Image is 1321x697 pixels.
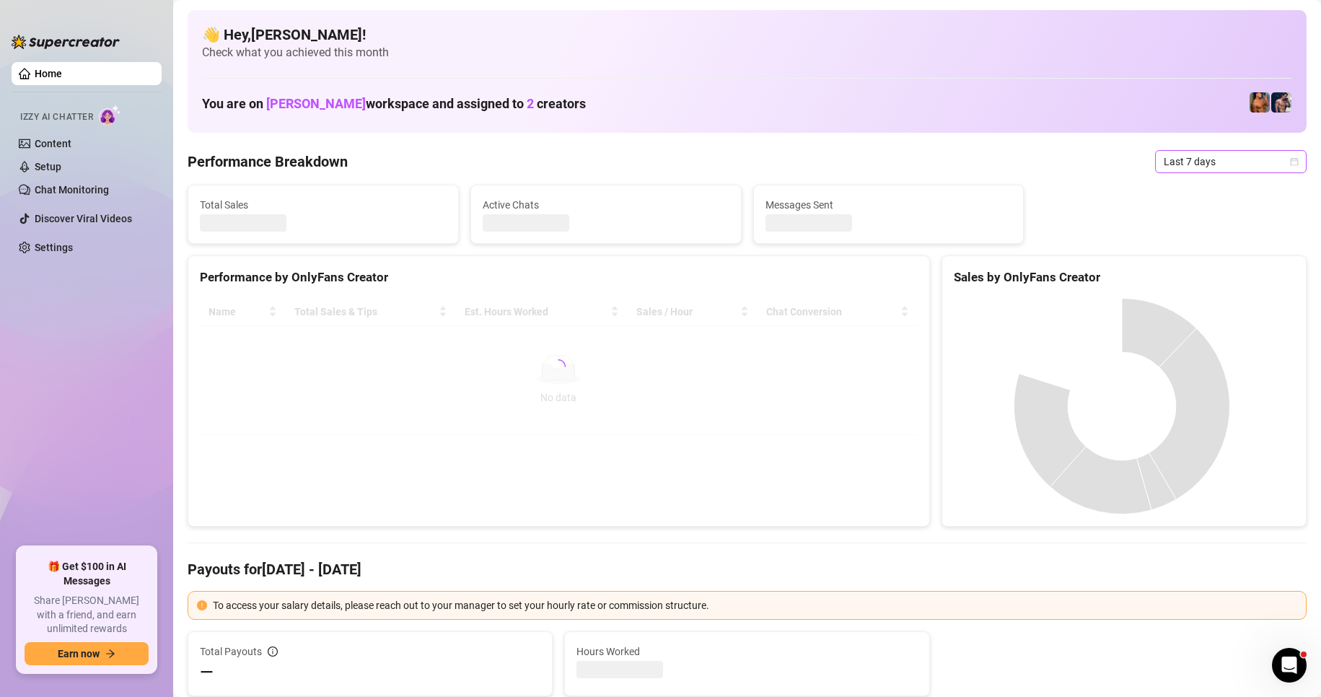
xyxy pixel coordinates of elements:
[202,96,586,112] h1: You are on workspace and assigned to creators
[213,597,1297,613] div: To access your salary details, please reach out to your manager to set your hourly rate or commis...
[35,161,61,172] a: Setup
[35,138,71,149] a: Content
[200,644,262,659] span: Total Payouts
[105,649,115,659] span: arrow-right
[35,68,62,79] a: Home
[35,213,132,224] a: Discover Viral Videos
[202,25,1292,45] h4: 👋 Hey, [PERSON_NAME] !
[268,646,278,657] span: info-circle
[25,642,149,665] button: Earn nowarrow-right
[483,197,729,213] span: Active Chats
[765,197,1012,213] span: Messages Sent
[200,197,447,213] span: Total Sales
[548,356,569,377] span: loading
[58,648,100,659] span: Earn now
[954,268,1294,287] div: Sales by OnlyFans Creator
[99,105,121,126] img: AI Chatter
[1271,92,1291,113] img: Axel
[1272,648,1307,683] iframe: Intercom live chat
[197,600,207,610] span: exclamation-circle
[188,559,1307,579] h4: Payouts for [DATE] - [DATE]
[1164,151,1298,172] span: Last 7 days
[188,152,348,172] h4: Performance Breakdown
[35,242,73,253] a: Settings
[576,644,917,659] span: Hours Worked
[12,35,120,49] img: logo-BBDzfeDw.svg
[200,661,214,684] span: —
[266,96,366,111] span: [PERSON_NAME]
[35,184,109,196] a: Chat Monitoring
[200,268,918,287] div: Performance by OnlyFans Creator
[1290,157,1299,166] span: calendar
[202,45,1292,61] span: Check what you achieved this month
[25,594,149,636] span: Share [PERSON_NAME] with a friend, and earn unlimited rewards
[527,96,534,111] span: 2
[25,560,149,588] span: 🎁 Get $100 in AI Messages
[20,110,93,124] span: Izzy AI Chatter
[1250,92,1270,113] img: JG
